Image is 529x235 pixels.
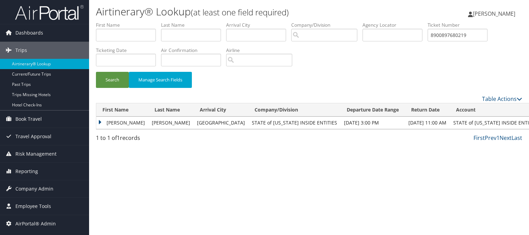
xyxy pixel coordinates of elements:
button: Search [96,72,129,88]
a: First [473,134,485,142]
a: [PERSON_NAME] [468,3,522,24]
td: [PERSON_NAME] [96,117,148,129]
label: First Name [96,22,161,28]
label: Agency Locator [362,22,428,28]
button: Manage Search Fields [129,72,192,88]
label: Ticketing Date [96,47,161,54]
a: Next [500,134,512,142]
label: Air Confirmation [161,47,226,54]
span: AirPortal® Admin [15,215,56,232]
td: [GEOGRAPHIC_DATA] [194,117,248,129]
label: Arrival City [226,22,291,28]
th: Company/Division [248,103,341,117]
th: Arrival City: activate to sort column ascending [194,103,248,117]
small: (at least one field required) [191,6,289,18]
span: [PERSON_NAME] [473,10,515,17]
th: Last Name: activate to sort column ascending [148,103,194,117]
div: 1 to 1 of records [96,134,195,145]
span: Employee Tools [15,198,51,215]
td: [DATE] 11:00 AM [405,117,450,129]
th: First Name: activate to sort column ascending [96,103,148,117]
span: Book Travel [15,110,42,128]
span: Travel Approval [15,128,51,145]
span: Dashboards [15,24,43,41]
a: 1 [496,134,500,142]
span: Company Admin [15,180,53,197]
a: Table Actions [482,95,522,103]
td: STATE of [US_STATE] INSIDE ENTITIES [248,117,341,129]
span: 1 [117,134,120,142]
label: Company/Division [291,22,362,28]
a: Prev [485,134,496,142]
th: Departure Date Range: activate to sort column ascending [341,103,405,117]
img: airportal-logo.png [15,4,84,21]
h1: Airtinerary® Lookup [96,4,380,19]
label: Ticket Number [428,22,493,28]
span: Risk Management [15,145,57,162]
label: Airline [226,47,297,54]
a: Last [512,134,522,142]
th: Return Date: activate to sort column ascending [405,103,450,117]
span: Reporting [15,163,38,180]
td: [PERSON_NAME] [148,117,194,129]
td: [DATE] 3:00 PM [341,117,405,129]
label: Last Name [161,22,226,28]
span: Trips [15,42,27,59]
